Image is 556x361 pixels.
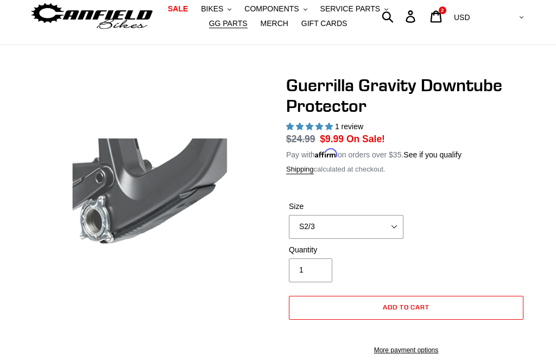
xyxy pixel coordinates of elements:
a: GG PARTS [204,16,253,31]
span: BIKES [201,4,223,14]
span: 2 [441,8,444,13]
span: 1 review [335,122,363,131]
a: More payment options [289,345,523,355]
p: Pay with on orders over $35. [286,147,462,161]
span: $9.99 [320,134,344,144]
span: MERCH [261,19,288,28]
label: Size [289,201,403,212]
span: On Sale! [346,132,385,146]
span: GIFT CARDS [301,19,347,28]
a: GIFT CARDS [296,16,353,31]
label: Quantity [289,244,403,256]
button: SERVICE PARTS [315,2,394,16]
div: calculated at checkout. [286,164,526,175]
span: SERVICE PARTS [320,4,380,14]
img: Canfield Bikes [30,1,154,31]
span: 5.00 stars [286,122,335,131]
h1: Guerrilla Gravity Downtube Protector [286,75,526,117]
span: SALE [168,4,188,14]
a: See if you qualify - Learn more about Affirm Financing (opens in modal) [403,150,462,159]
a: Shipping [286,165,314,174]
button: BIKES [195,2,237,16]
span: Add to cart [383,303,430,311]
span: Affirm [315,149,338,158]
button: Add to cart [289,296,523,320]
s: $24.99 [286,134,315,144]
span: GG PARTS [209,19,248,28]
a: MERCH [255,16,294,31]
a: 2 [424,5,450,28]
span: COMPONENTS [244,4,299,14]
a: SALE [162,2,193,16]
button: COMPONENTS [239,2,312,16]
